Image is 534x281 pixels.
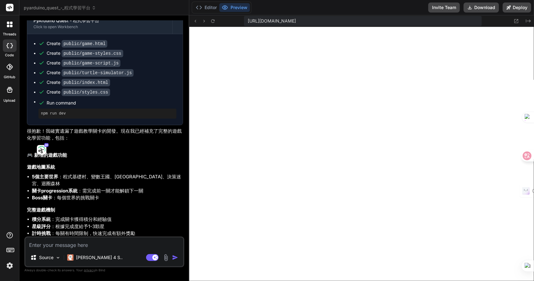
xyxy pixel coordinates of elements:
code: public/index.html [62,79,110,86]
strong: 5個主要世界 [32,174,58,180]
strong: 關卡progression系統 [32,188,78,194]
img: settings [4,260,15,271]
code: public/game.html [62,40,107,48]
span: [URL][DOMAIN_NAME] [248,18,296,24]
li: ：完成關卡獲得積分和經驗值 [32,216,183,223]
label: code [5,53,14,58]
li: ：程式基礎村、變數王國、[GEOGRAPHIC_DATA]、決策迷宮、迴圈森林 [32,173,183,187]
div: Create [47,89,110,95]
button: Invite Team [428,3,460,13]
div: Click to open Workbench [33,24,166,29]
h2: 🎮 新增的遊戲功能 [27,152,183,159]
img: icon [172,254,178,261]
button: Preview [219,3,250,12]
div: Create [47,60,120,66]
span: privacy [84,268,95,272]
button: Download [464,3,499,13]
div: Create [47,79,110,86]
img: Pick Models [55,255,61,260]
pre: npm run dev [41,111,174,116]
li: ：需完成前一關才能解鎖下一關 [32,187,183,195]
button: PyArduino Quest - 程式學習平台Click to open Workbench [27,13,172,34]
p: Source [39,254,53,261]
code: public/turtle-simulator.js [62,69,134,77]
span: pyarduino_quest_-_程式學習平台 [24,5,96,11]
code: public/game-script.js [62,59,120,67]
strong: Boss關卡 [32,195,52,201]
div: PyArduino Quest - 程式學習平台 [33,18,166,24]
strong: 積分系統 [32,216,51,222]
img: Claude 4 Sonnet [67,254,74,261]
div: Create [47,50,123,57]
div: Create [47,40,107,47]
code: public/game-styles.css [62,50,123,57]
code: public/styles.css [62,89,110,96]
li: ：根據完成度給予1-3顆星 [32,223,183,230]
button: Editor [193,3,219,12]
strong: 計時挑戰 [32,230,51,236]
label: threads [3,32,16,37]
label: GitHub [4,74,15,80]
span: Run command [47,100,176,106]
p: Always double-check its answers. Your in Bind [24,267,184,273]
li: ：每個世界的挑戰關卡 [32,194,183,202]
iframe: Preview [189,27,534,281]
strong: 完整遊戲機制 [27,207,55,213]
img: attachment [162,254,170,261]
button: Deploy [503,3,531,13]
li: ：每關有時間限制，快速完成有額外獎勵 [32,230,183,237]
strong: 遊戲地圖系統 [27,164,55,170]
p: [PERSON_NAME] 4 S.. [76,254,123,261]
div: Create [47,69,134,76]
strong: 星級評分 [32,223,51,229]
label: Upload [4,98,16,103]
p: 很抱歉！我確實遺漏了遊戲教學關卡的開發。現在我已經補充了完整的遊戲化學習功能，包括： [27,128,183,142]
